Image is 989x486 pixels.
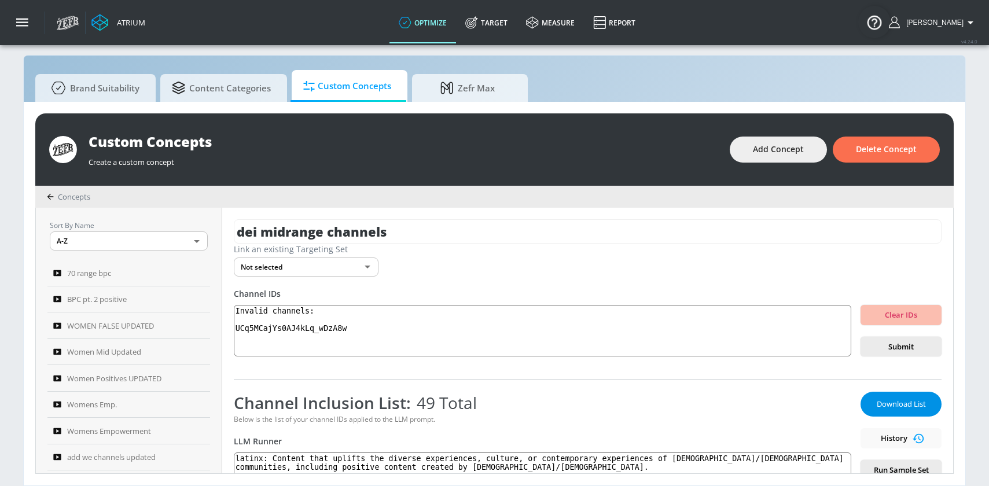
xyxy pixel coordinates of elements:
[870,463,932,477] span: Run Sample Set
[50,219,208,231] p: Sort By Name
[67,345,141,359] span: Women Mid Updated
[961,38,977,45] span: v 4.24.0
[234,305,851,357] textarea: Invalid channels: UCq5MCajYs0AJ4kLq_wDzA8w
[234,288,942,299] div: Channel IDs
[424,74,512,102] span: Zefr Max
[870,340,932,354] span: Submit
[517,2,584,43] a: measure
[861,460,942,480] button: Run Sample Set
[889,16,977,30] button: [PERSON_NAME]
[89,132,718,151] div: Custom Concepts
[47,286,210,313] a: BPC pt. 2 positive
[730,137,827,163] button: Add Concept
[47,312,210,339] a: WOMEN FALSE UPDATED
[861,337,942,357] button: Submit
[753,142,804,157] span: Add Concept
[58,192,90,202] span: Concepts
[47,365,210,392] a: Women Positives UPDATED
[47,74,139,102] span: Brand Suitability
[584,2,645,43] a: Report
[89,151,718,167] div: Create a custom concept
[234,257,378,277] div: Not selected
[47,260,210,286] a: 70 range bpc
[234,392,851,414] div: Channel Inclusion List:
[50,231,208,251] div: A-Z
[234,414,851,424] div: Below is the list of your channel IDs applied to the LLM prompt.
[67,371,161,385] span: Women Positives UPDATED
[67,397,117,411] span: Womens Emp.
[67,424,151,438] span: Womens Empowerment
[872,397,930,411] span: Download List
[67,266,111,280] span: 70 range bpc
[47,339,210,366] a: Women Mid Updated
[91,14,145,31] a: Atrium
[858,6,891,38] button: Open Resource Center
[67,319,154,333] span: WOMEN FALSE UPDATED
[870,308,932,322] span: Clear IDs
[47,392,210,418] a: Womens Emp.
[902,19,964,27] span: login as: aracely.alvarenga@zefr.com
[47,418,210,444] a: Womens Empowerment
[411,392,477,414] span: 49 Total
[861,305,942,325] button: Clear IDs
[234,436,851,447] div: LLM Runner
[47,444,210,471] a: add we channels updated
[456,2,517,43] a: Target
[234,244,942,255] div: Link an existing Targeting Set
[47,192,90,202] div: Concepts
[67,450,156,464] span: add we channels updated
[861,392,942,417] button: Download List
[112,17,145,28] div: Atrium
[303,72,391,100] span: Custom Concepts
[389,2,456,43] a: optimize
[172,74,271,102] span: Content Categories
[67,292,127,306] span: BPC pt. 2 positive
